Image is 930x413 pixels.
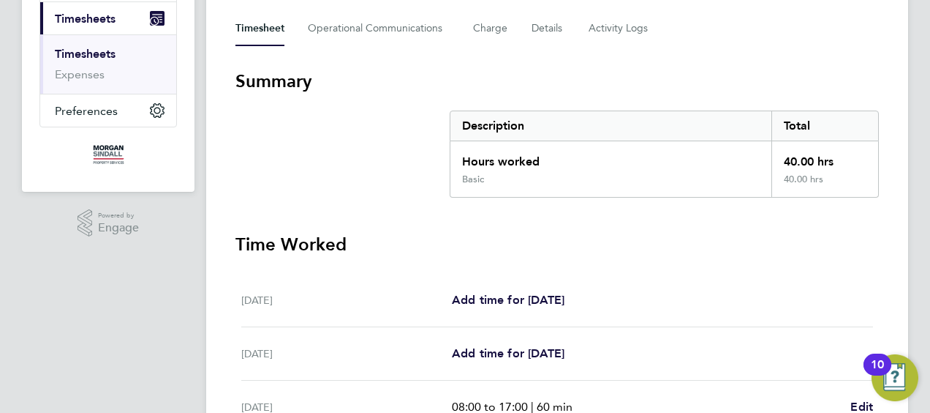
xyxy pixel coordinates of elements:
button: Activity Logs [589,11,650,46]
div: Hours worked [450,141,771,174]
div: 10 [871,365,884,384]
button: Timesheets [40,2,176,34]
a: Add time for [DATE] [452,345,564,362]
div: 40.00 hrs [771,141,878,174]
a: Timesheets [55,47,116,61]
button: Details [532,11,565,46]
button: Open Resource Center, 10 new notifications [872,354,918,401]
button: Operational Communications [308,11,450,46]
a: Go to home page [39,142,177,165]
button: Preferences [40,94,176,127]
div: Total [771,111,878,141]
div: Basic [462,174,484,185]
div: [DATE] [241,345,452,362]
span: Add time for [DATE] [452,293,564,307]
div: Timesheets [40,34,176,94]
button: Timesheet [235,11,284,46]
span: Engage [98,222,139,234]
div: Summary [450,111,879,198]
h3: Time Worked [235,233,879,256]
a: Powered byEngage [77,209,140,237]
img: morgansindallpropertyservices-logo-retina.png [91,142,126,165]
span: Add time for [DATE] [452,346,564,360]
a: Expenses [55,67,105,81]
span: Powered by [98,209,139,222]
span: Preferences [55,104,118,118]
div: Description [450,111,771,141]
a: Add time for [DATE] [452,291,564,309]
div: [DATE] [241,291,452,309]
button: Charge [473,11,508,46]
div: 40.00 hrs [771,174,878,197]
span: Timesheets [55,12,116,26]
h3: Summary [235,70,879,93]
